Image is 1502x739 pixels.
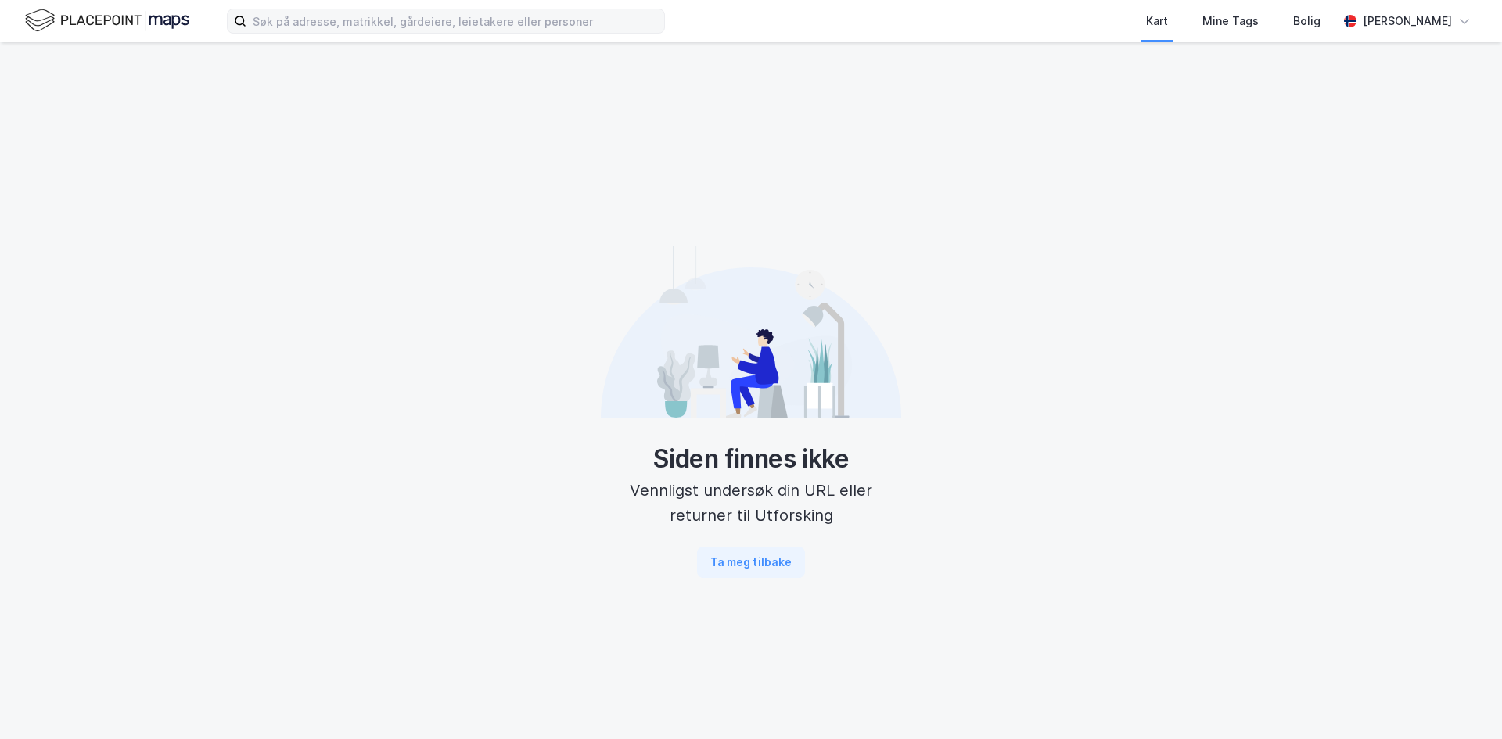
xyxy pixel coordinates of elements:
button: Ta meg tilbake [697,547,805,578]
img: logo.f888ab2527a4732fd821a326f86c7f29.svg [25,7,189,34]
div: Vennligst undersøk din URL eller returner til Utforsking [601,478,901,528]
input: Søk på adresse, matrikkel, gårdeiere, leietakere eller personer [246,9,664,33]
div: Kart [1146,12,1168,30]
div: Siden finnes ikke [601,443,901,475]
div: Mine Tags [1202,12,1259,30]
div: Kontrollprogram for chat [1424,664,1502,739]
iframe: Chat Widget [1424,664,1502,739]
div: [PERSON_NAME] [1363,12,1452,30]
div: Bolig [1293,12,1321,30]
